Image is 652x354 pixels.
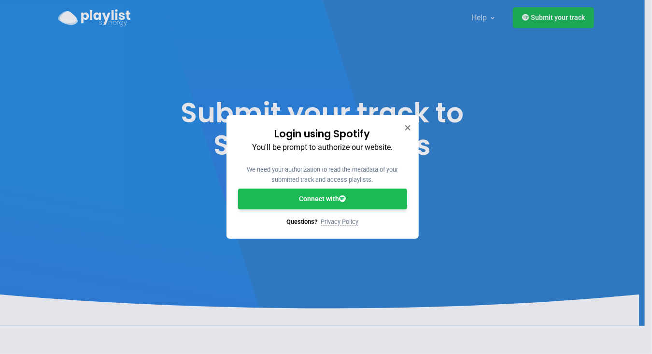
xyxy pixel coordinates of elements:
a: Privacy Policy [321,218,358,226]
span: Questions? [286,218,317,225]
p: You'll be prompt to authorize our website. [238,141,407,154]
h3: Login using Spotify [238,127,407,141]
button: Close [404,123,411,133]
a: Connect with [238,189,407,209]
p: We need your authorization to read the metadata of your submitted track and access playlists. [238,165,407,185]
